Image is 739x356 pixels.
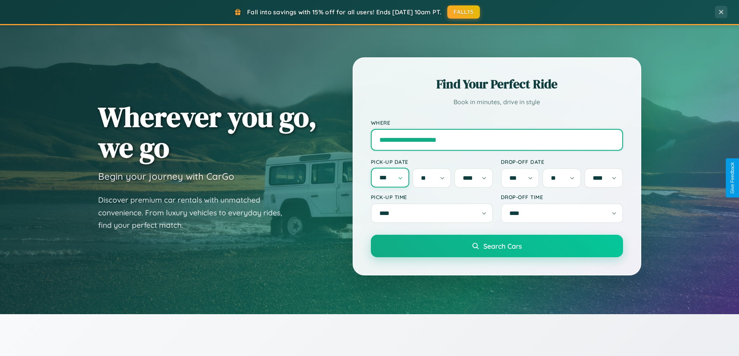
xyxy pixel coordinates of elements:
[98,170,234,182] h3: Begin your journey with CarGo
[371,119,623,126] label: Where
[447,5,480,19] button: FALL15
[501,158,623,165] label: Drop-off Date
[501,194,623,200] label: Drop-off Time
[371,76,623,93] h2: Find Your Perfect Ride
[98,194,292,232] p: Discover premium car rentals with unmatched convenience. From luxury vehicles to everyday rides, ...
[247,8,441,16] span: Fall into savings with 15% off for all users! Ends [DATE] 10am PT.
[371,158,493,165] label: Pick-up Date
[730,162,735,194] div: Give Feedback
[371,194,493,200] label: Pick-up Time
[98,101,317,163] h1: Wherever you go, we go
[371,96,623,108] p: Book in minutes, drive in style
[483,242,522,250] span: Search Cars
[371,235,623,257] button: Search Cars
